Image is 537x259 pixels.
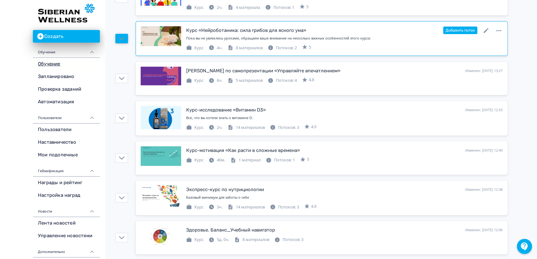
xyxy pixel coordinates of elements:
div: Экспресс-курс по нутрициологии [186,186,264,193]
div: 14 материалов [228,204,265,210]
div: 8 материалов [228,45,263,51]
div: Пока вы не увлеклись уроками, обращаем ваше внимание на несколько важных особенностей этого курса: [186,36,503,41]
span: 3ч. [217,204,223,210]
div: Дополнительно [33,242,100,257]
div: Потоков: 3 [270,124,299,131]
span: 5 [307,156,309,163]
a: Запланировано [33,70,100,83]
div: Потоков: 3 [274,237,303,243]
div: Здоровье. Баланс_Учебный навигатор [186,226,275,234]
div: Курс [186,157,204,163]
div: Геймификация [33,161,100,177]
div: 4 материала [228,4,260,11]
a: Обучение [33,58,100,70]
a: Мои подопечные [33,149,100,161]
div: Курс [186,124,204,131]
div: Потоков: 3 [270,204,299,210]
span: 5 [306,4,308,10]
a: Награды и рейтинг [33,177,100,189]
a: Пользователи [33,123,100,136]
div: Потоков: 2 [268,45,297,51]
div: Курс-исследование «Витамин D3» [186,106,266,114]
div: Все, что вы хотели знать о витамине D. [186,115,503,121]
a: Наставничество [33,136,100,149]
div: Обучение [33,43,100,58]
div: 8 материалов [234,237,269,243]
div: Потоков: 1 [266,157,295,163]
div: 5 материалов [228,77,263,84]
div: 14 материалов [228,124,265,131]
div: Курс [186,4,204,11]
div: 1 материал [230,157,261,163]
div: Потоков: 4 [268,77,297,84]
img: https://files.teachbase.ru/system/account/110/logo/medium-aea95fe87fb44a4c112e26cf2643cc70.png [38,4,95,22]
div: Изменен: [DATE] 12:53 [465,107,503,113]
span: 5д. [217,237,222,242]
div: Пользователи [33,108,100,123]
div: Гайд по самопрезентации «Управляйте впечатлением» [186,67,340,75]
div: Курс «Нейроботаника: сила грибов для ясного ума» [186,27,306,34]
div: Базовый минимум для заботы о себе [186,195,503,200]
span: 2ч. [217,124,223,130]
span: 2ч. [217,4,223,10]
span: 4.8 [309,77,314,83]
span: 5 [309,44,311,51]
div: Изменен: [DATE] 13:27 [465,68,503,74]
div: Потоков: 1 [265,4,294,11]
div: Изменен: [DATE] 12:40 [465,148,503,153]
div: Курс [186,237,204,243]
span: 4ч. [217,45,223,51]
div: Новости [33,202,100,217]
div: Курс [186,77,204,84]
span: 6ч. [217,77,223,83]
span: 40м. [217,157,225,163]
a: Автоматизация [33,96,100,108]
button: Создать [33,30,100,43]
a: Лента новостей [33,217,100,230]
div: Курс [186,45,204,51]
span: 4.9 [311,203,316,210]
a: Настройка наград [33,189,100,202]
a: Управление новостями [33,230,100,242]
span: 0ч. [223,237,229,242]
span: 4.9 [311,124,316,130]
a: Проверка заданий [33,83,100,96]
div: Изменен: [DATE] 12:06 [465,227,503,233]
button: Добавить поток [443,27,477,34]
div: Курс [186,204,204,210]
div: Курс-мотивация «Как расти в сложные времена» [186,147,300,154]
div: Изменен: [DATE] 12:38 [465,187,503,192]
